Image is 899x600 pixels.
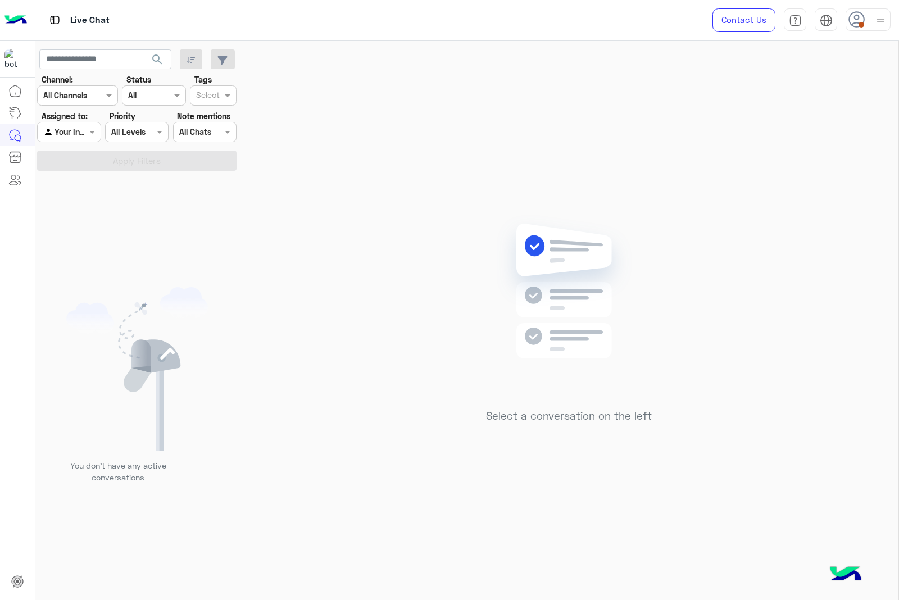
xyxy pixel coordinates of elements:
div: Select [194,89,220,103]
img: hulul-logo.png [826,555,865,594]
img: 1403182699927242 [4,49,25,69]
button: search [144,49,171,74]
img: no messages [488,215,650,401]
h5: Select a conversation on the left [486,410,652,422]
p: You don’t have any active conversations [61,460,175,484]
img: empty users [66,287,208,451]
label: Priority [110,110,135,122]
span: search [151,53,164,66]
label: Status [126,74,151,85]
img: tab [820,14,833,27]
img: tab [48,13,62,27]
label: Channel: [42,74,73,85]
p: Live Chat [70,13,110,28]
label: Assigned to: [42,110,88,122]
img: tab [789,14,802,27]
img: profile [874,13,888,28]
a: Contact Us [712,8,775,32]
img: Logo [4,8,27,32]
a: tab [784,8,806,32]
label: Tags [194,74,212,85]
label: Note mentions [177,110,230,122]
button: Apply Filters [37,151,237,171]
